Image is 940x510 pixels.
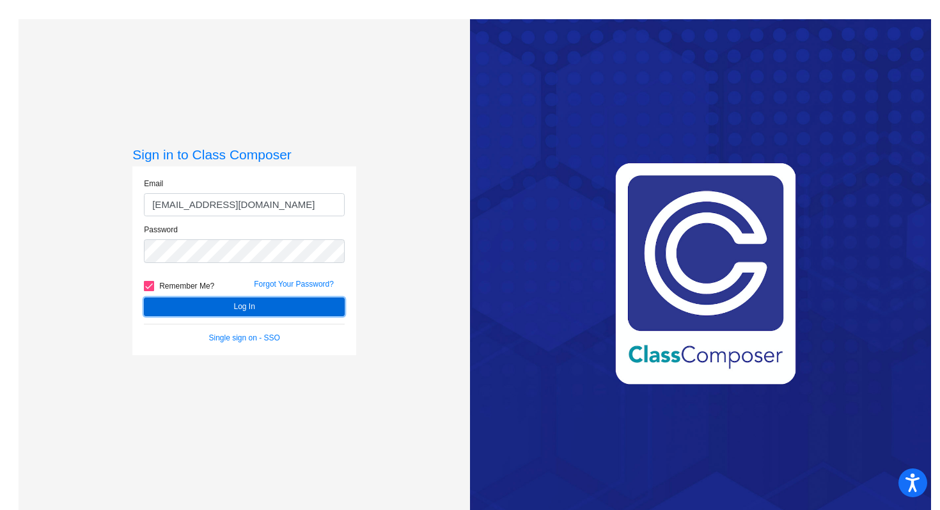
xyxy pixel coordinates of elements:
button: Log In [144,298,345,316]
h3: Sign in to Class Composer [132,147,356,163]
span: Remember Me? [159,278,214,294]
label: Password [144,224,178,235]
a: Single sign on - SSO [209,333,280,342]
label: Email [144,178,163,189]
a: Forgot Your Password? [254,280,334,289]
